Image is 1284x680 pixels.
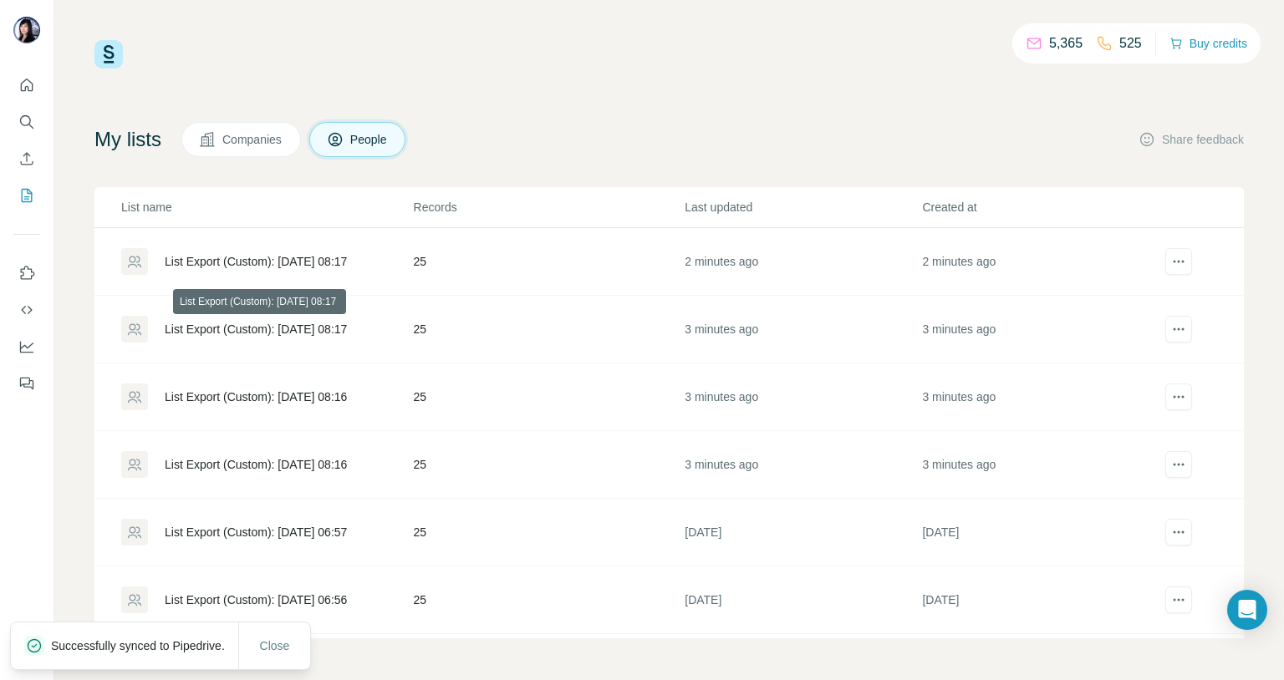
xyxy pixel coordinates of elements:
[165,456,347,473] div: List Export (Custom): [DATE] 08:16
[248,631,302,661] button: Close
[165,524,347,540] div: List Export (Custom): [DATE] 06:57
[51,637,238,654] p: Successfully synced to Pipedrive.
[165,591,347,608] div: List Export (Custom): [DATE] 06:56
[685,199,920,216] p: Last updated
[413,296,685,363] td: 25
[1169,32,1247,55] button: Buy credits
[684,363,921,431] td: 3 minutes ago
[1165,248,1192,275] button: actions
[1139,131,1244,148] button: Share feedback
[921,363,1159,431] td: 3 minutes ago
[921,296,1159,363] td: 3 minutes ago
[684,431,921,499] td: 3 minutes ago
[13,295,40,325] button: Use Surfe API
[165,253,347,270] div: List Export (Custom): [DATE] 08:17
[13,107,40,137] button: Search
[13,70,40,100] button: Quick start
[94,126,161,153] h4: My lists
[922,199,1158,216] p: Created at
[684,566,921,634] td: [DATE]
[413,228,685,296] td: 25
[13,368,40,398] button: Feedback
[13,17,40,43] img: Avatar
[413,566,685,634] td: 25
[921,431,1159,499] td: 3 minutes ago
[260,637,290,654] span: Close
[1049,33,1083,53] p: 5,365
[13,144,40,174] button: Enrich CSV
[165,321,347,337] div: List Export (Custom): [DATE] 08:17
[921,228,1159,296] td: 2 minutes ago
[921,499,1159,566] td: [DATE]
[413,363,685,431] td: 25
[921,566,1159,634] td: [DATE]
[414,199,684,216] p: Records
[684,228,921,296] td: 2 minutes ago
[1119,33,1142,53] p: 525
[684,499,921,566] td: [DATE]
[13,258,40,288] button: Use Surfe on LinkedIn
[94,40,123,69] img: Surfe Logo
[1165,586,1192,613] button: actions
[1165,451,1192,478] button: actions
[121,199,412,216] p: List name
[684,296,921,363] td: 3 minutes ago
[13,332,40,362] button: Dashboard
[350,131,389,148] span: People
[222,131,283,148] span: Companies
[413,431,685,499] td: 25
[1165,316,1192,343] button: actions
[1227,590,1267,630] div: Open Intercom Messenger
[13,180,40,211] button: My lists
[165,388,347,405] div: List Export (Custom): [DATE] 08:16
[413,499,685,566] td: 25
[1165,519,1192,546] button: actions
[1165,383,1192,410] button: actions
